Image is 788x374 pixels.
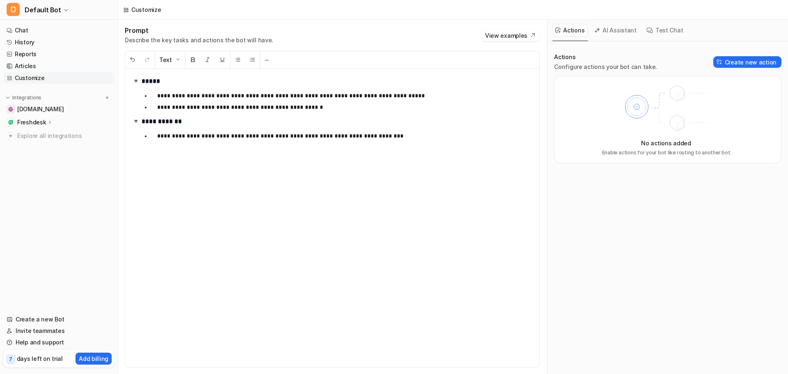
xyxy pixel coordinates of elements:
button: Ordered List [245,51,260,68]
img: expand-arrow.svg [132,117,140,125]
img: Italic [204,56,211,63]
span: D [7,3,20,16]
p: Configure actions your bot can take. [554,63,657,71]
p: Freshdesk [17,118,46,126]
img: expand-arrow.svg [132,77,140,85]
img: Bold [190,56,196,63]
button: Italic [200,51,215,68]
button: Redo [140,51,155,68]
button: Create new action [713,56,781,68]
img: menu_add.svg [104,95,110,101]
button: Actions [552,24,588,37]
p: Actions [554,53,657,61]
p: Integrations [12,94,41,101]
button: ─ [260,51,273,68]
a: Invite teammates [3,325,115,337]
p: Enable actions for your bot like routing to another bot [602,149,731,156]
button: Unordered List [230,51,245,68]
p: No actions added [641,139,691,147]
a: Chat [3,25,115,36]
button: Undo [125,51,140,68]
img: Undo [129,56,136,63]
h1: Prompt [125,26,273,34]
p: Add billing [79,354,108,363]
button: Integrations [3,94,44,102]
img: Unordered List [234,56,241,63]
span: Explore all integrations [17,129,111,142]
a: Reports [3,48,115,60]
img: Underline [219,56,226,63]
button: Test Chat [644,24,687,37]
a: History [3,37,115,48]
img: explore all integrations [7,132,15,140]
button: AI Assistant [591,24,640,37]
a: Help and support [3,337,115,348]
img: Create action [717,59,722,65]
a: Create a new Bot [3,314,115,325]
button: Text [155,51,185,68]
a: Customize [3,72,115,84]
p: Describe the key tasks and actions the bot will have. [125,36,273,44]
div: Customize [131,5,161,14]
button: View examples [481,30,540,41]
a: Explore all integrations [3,130,115,142]
p: 7 [9,356,12,363]
img: Redo [144,56,151,63]
img: Freshdesk [8,120,13,125]
img: support.dartfish.tv [8,107,13,112]
button: Bold [186,51,200,68]
button: Add billing [76,353,112,365]
a: support.dartfish.tv[DOMAIN_NAME] [3,103,115,115]
span: Default Bot [25,4,61,16]
span: [DOMAIN_NAME] [17,105,64,113]
button: Underline [215,51,230,68]
p: days left on trial [17,354,63,363]
img: Ordered List [249,56,256,63]
img: Dropdown Down Arrow [174,56,181,63]
a: Articles [3,60,115,72]
img: expand menu [5,95,11,101]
